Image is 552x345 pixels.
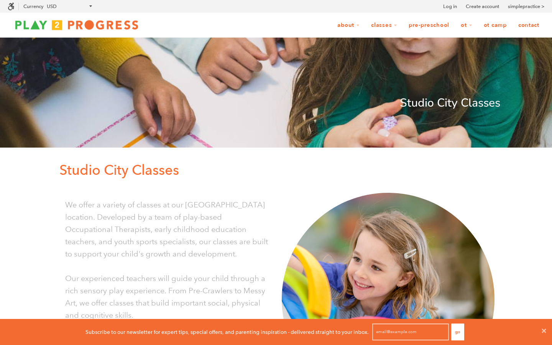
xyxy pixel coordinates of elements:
[366,18,402,33] a: Classes
[456,18,477,33] a: OT
[372,324,449,340] input: email@example.com
[23,3,43,9] label: Currency
[85,328,369,336] p: Subscribe to our newsletter for expert tips, special offers, and parenting inspiration - delivere...
[8,17,146,33] img: Play2Progress logo
[443,3,457,10] a: Log in
[332,18,365,33] a: About
[52,94,500,112] p: Studio City Classes
[451,324,464,340] button: Go
[404,18,454,33] a: Pre-Preschool
[508,3,544,10] a: simplepractice >
[513,18,544,33] a: Contact
[466,3,499,10] a: Create account
[65,199,270,260] p: We offer a variety of classes at our [GEOGRAPHIC_DATA] location. Developed by a team of play-base...
[59,159,500,181] p: Studio City Classes
[65,272,270,321] p: Our experienced teachers will guide your child through a rich sensory play experience. From Pre-C...
[479,18,512,33] a: OT Camp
